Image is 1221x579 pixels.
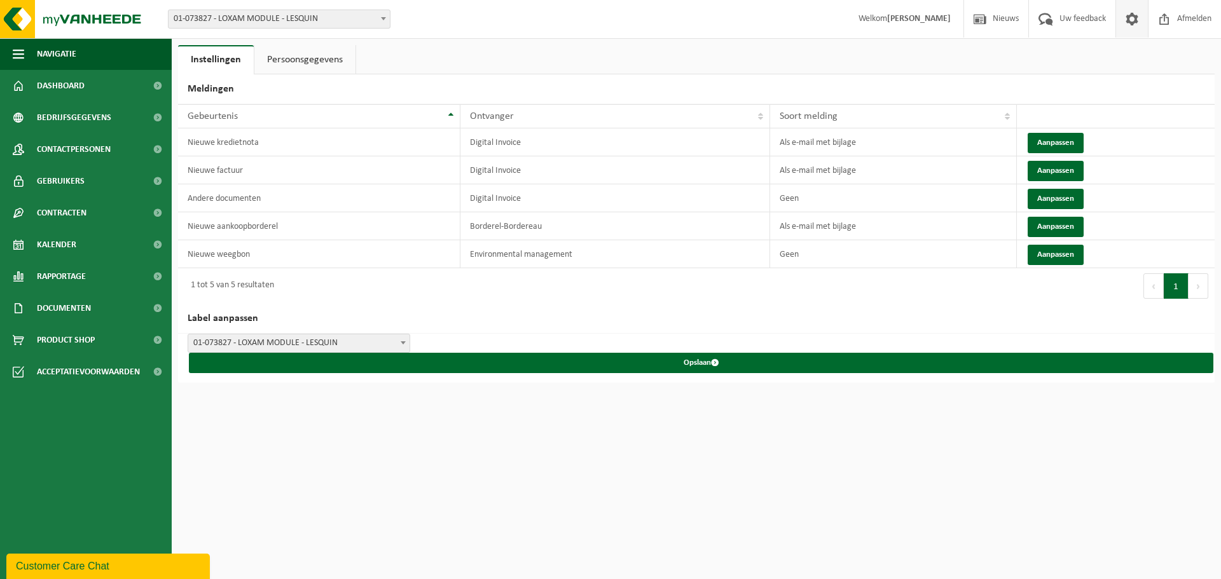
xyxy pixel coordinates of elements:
button: 1 [1164,273,1189,299]
td: Environmental management [460,240,771,268]
span: Gebeurtenis [188,111,238,121]
span: Navigatie [37,38,76,70]
span: Acceptatievoorwaarden [37,356,140,388]
span: Product Shop [37,324,95,356]
div: 1 tot 5 van 5 resultaten [184,275,274,297]
iframe: chat widget [6,551,212,579]
span: 01-073827 - LOXAM MODULE - LESQUIN [188,334,410,353]
span: Dashboard [37,70,85,102]
button: Aanpassen [1028,133,1084,153]
span: 01-073827 - LOXAM MODULE - LESQUIN [168,10,390,29]
span: 01-073827 - LOXAM MODULE - LESQUIN [169,10,390,28]
span: 01-073827 - LOXAM MODULE - LESQUIN [188,334,410,352]
span: Bedrijfsgegevens [37,102,111,133]
td: Digital Invoice [460,128,771,156]
button: Aanpassen [1028,217,1084,237]
button: Next [1189,273,1208,299]
span: Documenten [37,292,91,324]
h2: Meldingen [178,74,1215,104]
td: Nieuwe kredietnota [178,128,460,156]
span: Contactpersonen [37,133,111,165]
h2: Label aanpassen [178,304,1215,334]
span: Soort melding [780,111,838,121]
button: Previous [1143,273,1164,299]
a: Persoonsgegevens [254,45,355,74]
td: Als e-mail met bijlage [770,128,1017,156]
span: Ontvanger [470,111,514,121]
td: Nieuwe aankoopborderel [178,212,460,240]
span: Kalender [37,229,76,261]
td: Digital Invoice [460,156,771,184]
a: Instellingen [178,45,254,74]
td: Nieuwe weegbon [178,240,460,268]
td: Digital Invoice [460,184,771,212]
td: Als e-mail met bijlage [770,156,1017,184]
span: Contracten [37,197,86,229]
span: Gebruikers [37,165,85,197]
td: Borderel-Bordereau [460,212,771,240]
button: Opslaan [189,353,1213,373]
td: Als e-mail met bijlage [770,212,1017,240]
td: Geen [770,240,1017,268]
strong: [PERSON_NAME] [887,14,951,24]
td: Nieuwe factuur [178,156,460,184]
button: Aanpassen [1028,161,1084,181]
td: Andere documenten [178,184,460,212]
span: Rapportage [37,261,86,292]
td: Geen [770,184,1017,212]
button: Aanpassen [1028,245,1084,265]
button: Aanpassen [1028,189,1084,209]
